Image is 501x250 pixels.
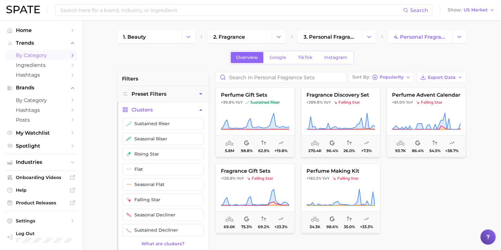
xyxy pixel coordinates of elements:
[352,75,370,79] span: Sort By
[126,167,131,172] img: flat
[208,30,272,43] a: 2. fragrance
[344,149,355,153] span: 26.0%
[301,163,380,233] button: perfume making kit+182.2% YoYfalling starfalling star34.3k98.6%35.0%+33.3%
[231,52,263,63] a: Overview
[389,30,453,43] a: 4. personal fragrance sets
[453,30,466,43] button: Change Category
[126,197,131,202] img: falling star
[332,176,336,180] img: falling star
[16,117,67,123] span: Posts
[16,218,67,224] span: Settings
[344,225,355,229] span: 35.0%
[126,151,131,157] img: rising star
[410,7,428,13] span: Search
[132,107,153,113] span: Clusters
[396,139,405,147] span: average monthly popularity: Low Popularity
[298,30,362,43] a: 3. personal fragrance
[16,40,67,46] span: Trends
[213,34,245,40] span: 2. fragrance
[360,225,373,229] span: +33.3%
[5,60,77,70] a: Ingredients
[5,105,77,115] a: Hashtags
[5,185,77,195] a: Help
[261,139,266,147] span: popularity convergence: High Convergence
[364,139,369,147] span: popularity predicted growth: Uncertain
[6,6,40,13] img: SPATE
[5,173,77,182] a: Onboarding Videos
[225,215,234,223] span: average monthly popularity: Very Low Popularity
[16,200,67,206] span: Product Releases
[417,72,466,83] button: Export Data
[123,178,203,190] button: seasonal flat
[274,149,287,153] span: +19.8%
[428,75,456,80] span: Export Data
[310,225,320,229] span: 34.3k
[301,92,380,98] span: fragrance discovery set
[215,163,295,233] button: fragrance gift sets+135.8% YoYfalling starfalling star69.0k75.3%69.2%+23.3%
[16,97,67,103] span: by Category
[225,139,234,147] span: average monthly popularity: High Popularity
[16,27,67,33] span: Home
[395,149,406,153] span: 93.7k
[308,149,322,153] span: 270.4k
[361,149,371,153] span: +7.3%
[118,241,209,247] a: What are clusters?
[5,95,77,105] a: by Category
[292,52,318,63] a: TikTok
[221,100,234,105] span: +39.8%
[236,55,258,60] span: Overview
[5,115,77,125] a: Posts
[182,30,195,43] button: Change Category
[16,85,67,91] span: Brands
[5,38,77,48] button: Trends
[416,100,442,105] span: falling star
[333,100,360,105] span: falling star
[5,25,77,35] a: Home
[347,139,352,147] span: popularity convergence: Low Convergence
[245,100,280,105] span: sustained riser
[387,92,466,98] span: perfume advent calendar
[392,100,405,105] span: +81.0%
[326,149,338,153] span: 96.4%
[311,139,319,147] span: average monthly popularity: Low Popularity
[215,87,295,157] button: perfume gift sets+39.8% YoYsustained risersustained riser5.8m98.8%62.5%+19.8%
[16,72,67,78] span: Hashtags
[258,225,269,229] span: 69.2%
[264,52,292,63] a: Google
[123,133,203,145] button: seasonal riser
[387,87,466,157] button: perfume advent calendar+81.0% YoYfalling starfalling star93.7k86.4%54.5%+38.7%
[464,8,488,12] span: US Market
[224,225,235,229] span: 69.0k
[394,34,447,40] span: 4. personal fragrance sets
[272,30,286,43] button: Change Category
[247,176,273,181] span: falling star
[118,30,182,43] a: 1. beauty
[5,198,77,208] a: Product Releases
[16,143,67,149] span: Spotlight
[415,139,420,147] span: popularity share: Google
[364,215,369,223] span: popularity predicted growth: Uncertain
[123,34,146,40] span: 1. beauty
[16,52,67,58] span: by Category
[449,139,454,147] span: popularity predicted growth: Likely
[126,182,131,187] img: seasonal flat
[225,149,234,153] span: 5.8m
[5,141,77,151] a: Spotlight
[16,107,67,113] span: Hashtags
[123,209,203,221] button: seasonal decliner
[123,118,203,130] button: sustained riser
[237,176,244,181] span: YoY
[301,168,380,174] span: perfume making kit
[5,216,77,226] a: Settings
[16,187,67,193] span: Help
[126,228,131,233] img: sustained decliner
[362,30,376,43] button: Change Category
[16,130,67,136] span: My Watchlist
[118,86,209,102] button: Preset Filters
[221,176,236,181] span: +135.8%
[244,139,249,147] span: popularity share: Google
[416,100,420,104] img: falling star
[446,6,496,14] button: ShowUS Market
[60,5,403,16] input: Search here for a brand, industry, or ingredient
[123,163,203,175] button: flat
